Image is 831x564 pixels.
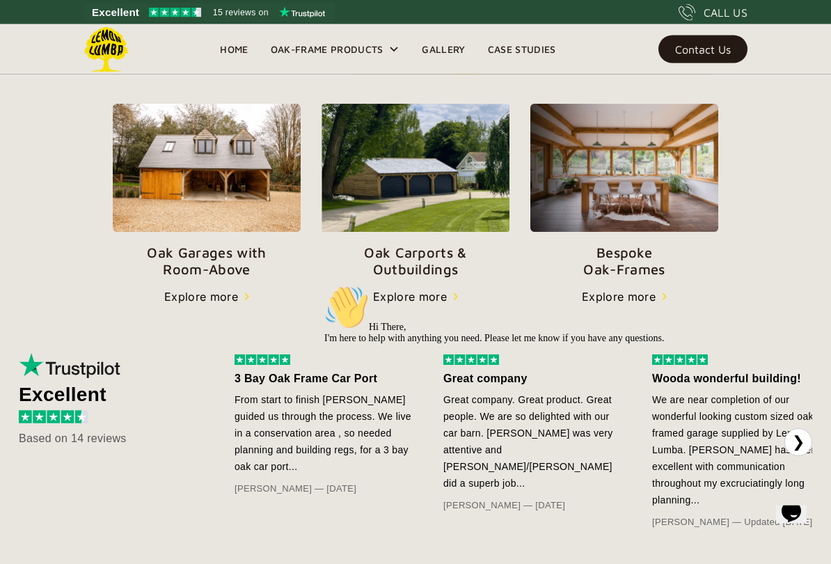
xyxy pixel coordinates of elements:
[6,6,50,50] img: :wave:
[679,4,747,21] a: CALL US
[477,39,567,60] a: Case Studies
[322,104,509,279] a: Oak Carports &Outbuildings
[411,39,476,60] a: Gallery
[770,506,817,550] iframe: chat widget
[19,387,193,404] div: Excellent
[530,104,718,279] a: BespokeOak-Frames
[6,42,346,63] span: Hi There, I'm here to help with anything you need. Please let me know if you have any questions.
[164,289,249,306] a: Explore more
[19,354,123,379] img: Trustpilot
[271,41,383,58] div: Oak-Frame Products
[164,289,238,306] div: Explore more
[6,6,504,64] div: 👋Hi There,I'm here to help with anything you need. Please let me know if you have any questions.
[113,245,301,279] p: Oak Garages with Room-Above
[675,45,731,54] div: Contact Us
[443,498,624,515] div: [PERSON_NAME] — [DATE]
[213,4,269,21] span: 15 reviews on
[19,431,193,448] div: Based on 14 reviews
[92,4,139,21] span: Excellent
[149,8,201,17] img: Trustpilot 4.5 stars
[260,24,411,75] div: Oak-Frame Products
[235,392,415,476] div: From start to finish [PERSON_NAME] guided us through the process. We live in a conservation area ...
[235,355,290,366] img: 5 stars
[209,39,259,60] a: Home
[19,411,88,424] img: 4.5 stars
[319,280,817,501] iframe: chat widget
[279,7,325,18] img: Trustpilot logo
[322,245,509,279] p: Oak Carports & Outbuildings
[530,245,718,279] p: Bespoke Oak-Frames
[235,371,415,388] div: 3 Bay Oak Frame Car Port
[704,4,747,21] div: CALL US
[235,481,415,498] div: [PERSON_NAME] — [DATE]
[658,36,747,63] a: Contact Us
[113,104,301,279] a: Oak Garages withRoom-Above
[84,3,335,22] a: See Lemon Lumba reviews on Trustpilot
